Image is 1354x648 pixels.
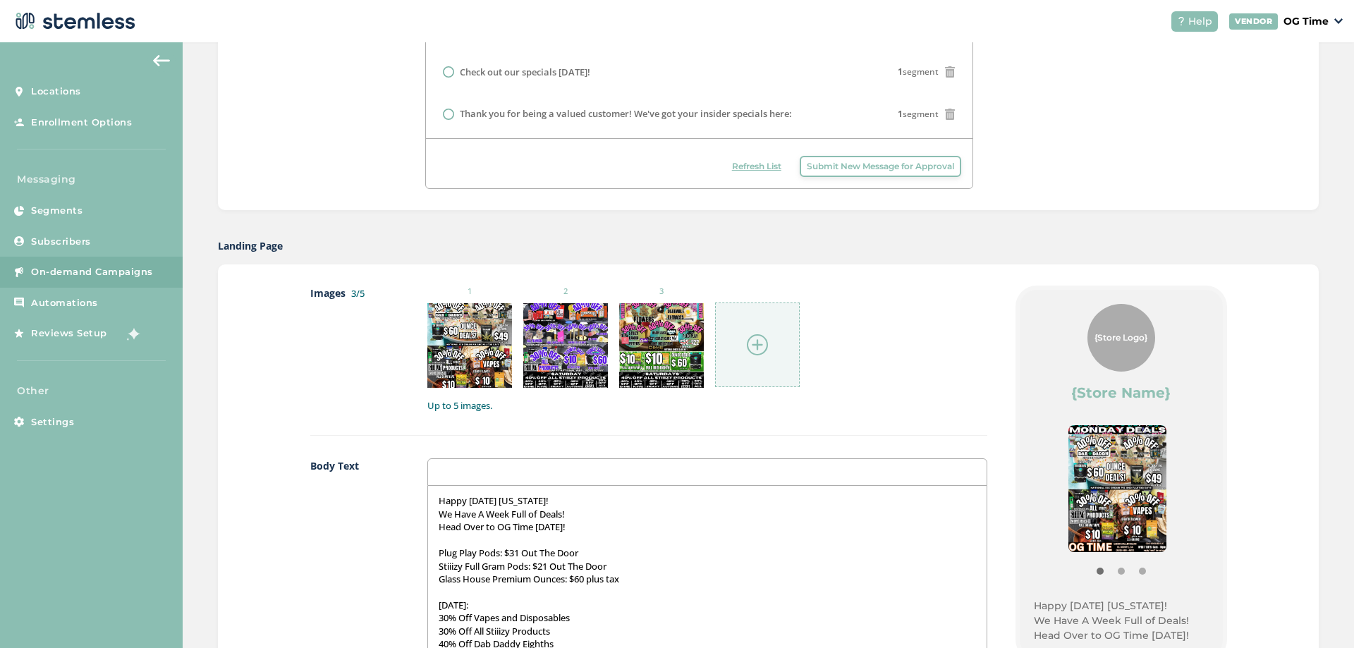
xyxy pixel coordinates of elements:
[460,107,792,121] label: Thank you for being a valued customer! We've got your insider specials here:
[800,156,961,177] button: Submit New Message for Approval
[439,494,975,507] p: Happy [DATE] [US_STATE]!
[619,286,704,298] small: 3
[1283,14,1329,29] p: OG Time
[439,611,975,624] p: 30% Off Vapes and Disposables
[439,520,975,533] p: Head Over to OG Time [DATE]!
[31,85,81,99] span: Locations
[31,204,83,218] span: Segments
[1034,599,1209,613] p: Happy [DATE] [US_STATE]!
[439,625,975,637] p: 30% Off All Stiiizy Products
[351,287,365,300] label: 3/5
[427,286,512,298] small: 1
[523,303,608,388] img: 2Q==
[118,319,146,348] img: glitter-stars-b7820f95.gif
[31,235,91,249] span: Subscribers
[153,55,170,66] img: icon-arrow-back-accent-c549486e.svg
[725,156,788,177] button: Refresh List
[460,66,590,80] label: Check out our specials [DATE]!
[898,66,939,78] span: segment
[439,573,975,585] p: Glass House Premium Ounces: $60 plus tax
[439,560,975,573] p: Stiiizy Full Gram Pods: $21 Out The Door
[31,116,132,130] span: Enrollment Options
[427,399,987,413] label: Up to 5 images.
[1071,383,1171,403] label: {Store Name}
[1188,14,1212,29] span: Help
[1068,425,1166,552] img: Z
[31,415,74,429] span: Settings
[439,599,975,611] p: [DATE]:
[218,238,283,253] label: Landing Page
[807,160,954,173] span: Submit New Message for Approval
[747,334,768,355] img: icon-circle-plus-45441306.svg
[523,286,608,298] small: 2
[310,286,400,412] label: Images
[31,326,107,341] span: Reviews Setup
[1334,18,1343,24] img: icon_down-arrow-small-66adaf34.svg
[1034,613,1209,628] p: We Have A Week Full of Deals!
[1090,561,1111,582] button: Item 0
[31,296,98,310] span: Automations
[898,66,903,78] strong: 1
[732,160,781,173] span: Refresh List
[1132,561,1153,582] button: Item 2
[1283,580,1354,648] iframe: Chat Widget
[427,303,512,388] img: Z
[1094,331,1147,344] span: {Store Logo}
[619,303,704,388] img: 2Q==
[898,108,939,121] span: segment
[1111,561,1132,582] button: Item 1
[1034,628,1209,643] p: Head Over to OG Time [DATE]!
[31,265,153,279] span: On-demand Campaigns
[898,108,903,120] strong: 1
[439,508,975,520] p: We Have A Week Full of Deals!
[1229,13,1278,30] div: VENDOR
[439,546,975,559] p: Plug Play Pods: $31 Out The Door
[11,7,135,35] img: logo-dark-0685b13c.svg
[1177,17,1185,25] img: icon-help-white-03924b79.svg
